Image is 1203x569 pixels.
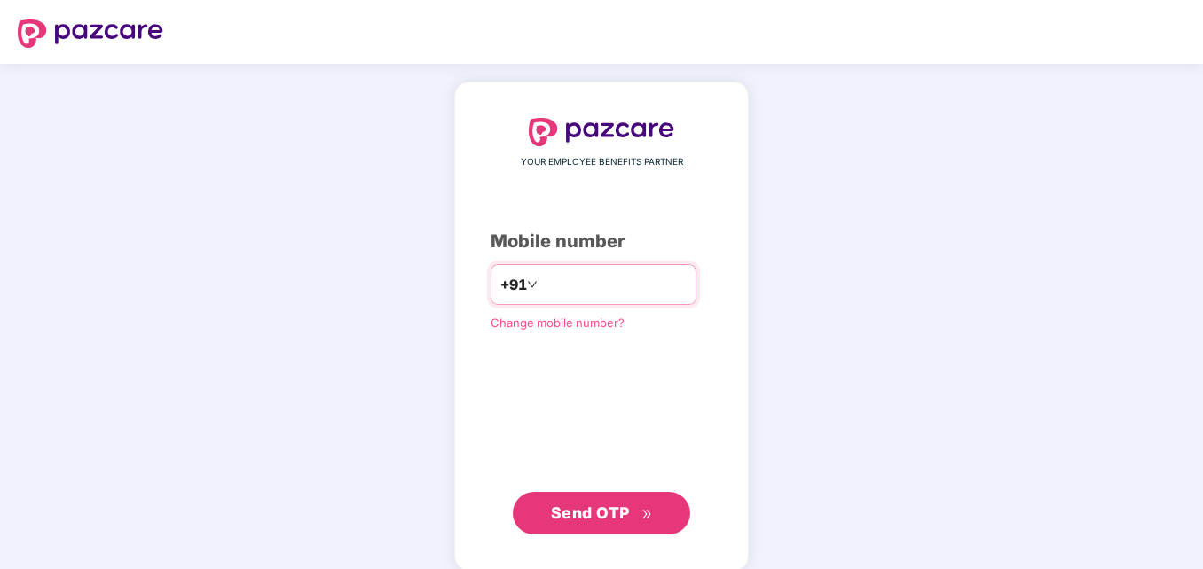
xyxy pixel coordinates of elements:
[521,155,683,169] span: YOUR EMPLOYEE BENEFITS PARTNER
[500,274,527,296] span: +91
[18,19,163,48] img: logo
[641,509,653,520] span: double-right
[527,279,538,290] span: down
[529,118,674,146] img: logo
[513,492,690,534] button: Send OTPdouble-right
[491,228,712,255] div: Mobile number
[491,316,625,330] a: Change mobile number?
[551,503,630,522] span: Send OTP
